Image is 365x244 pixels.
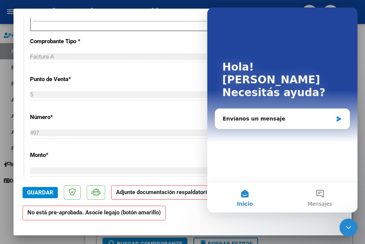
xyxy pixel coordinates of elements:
span: Guardar [27,189,53,196]
p: Comprobante Tipo * [30,37,122,46]
iframe: Intercom live chat [207,8,357,212]
span: Factura A [30,53,54,60]
iframe: Intercom live chat [339,218,357,236]
strong: Adjunte documentación respaldatoria [116,189,210,196]
p: Punto de Venta [30,75,122,84]
p: Monto [30,151,122,160]
button: Guardar [23,187,58,198]
strong: No está pre-aprobada. Asocie legajo (botón amarillo) [23,206,166,220]
p: Número [30,113,122,122]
